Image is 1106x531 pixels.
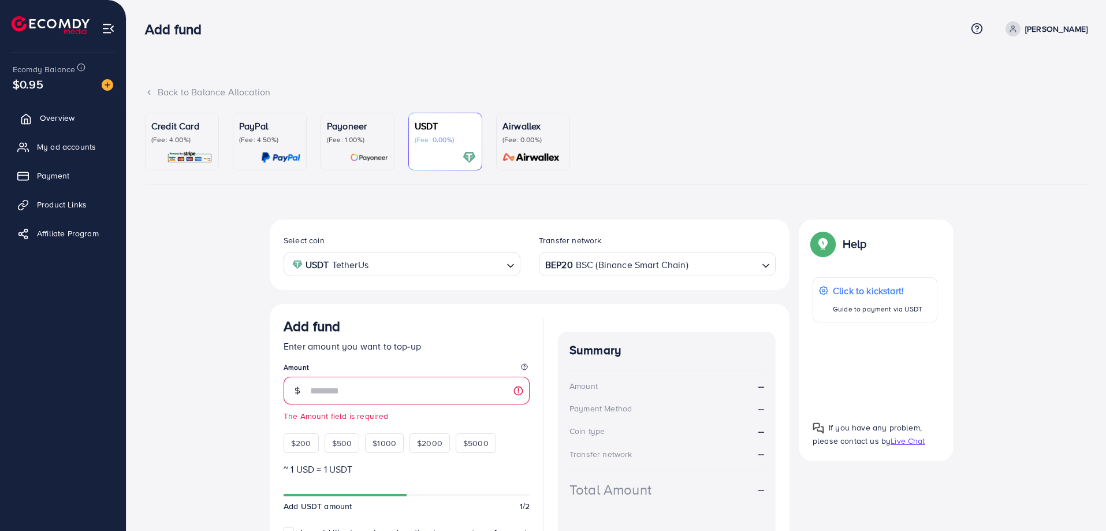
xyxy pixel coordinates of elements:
[145,86,1088,99] div: Back to Balance Allocation
[576,257,688,273] span: BSC (Binance Smart Chain)
[12,16,90,34] img: logo
[373,437,396,449] span: $1000
[813,422,824,434] img: Popup guide
[332,257,368,273] span: TetherUs
[569,480,651,500] div: Total Amount
[539,235,602,246] label: Transfer network
[502,135,564,144] p: (Fee: 0.00%)
[843,237,867,251] p: Help
[463,437,489,449] span: $5000
[13,64,75,75] span: Ecomdy Balance
[327,135,388,144] p: (Fee: 1.00%)
[40,112,75,124] span: Overview
[569,380,598,392] div: Amount
[284,462,530,476] p: ~ 1 USD = 1 USDT
[415,135,476,144] p: (Fee: 0.00%)
[1057,479,1097,522] iframe: Chat
[102,79,113,91] img: image
[569,343,764,358] h4: Summary
[1001,21,1088,36] a: [PERSON_NAME]
[145,21,211,38] h3: Add fund
[350,151,388,164] img: card
[463,151,476,164] img: card
[284,410,530,422] small: The Amount field is required
[239,119,300,133] p: PayPal
[569,425,605,437] div: Coin type
[499,151,564,164] img: card
[327,119,388,133] p: Payoneer
[284,252,520,276] div: Search for option
[417,437,442,449] span: $2000
[372,255,502,273] input: Search for option
[332,437,352,449] span: $500
[102,22,115,35] img: menu
[833,302,922,316] p: Guide to payment via USDT
[891,435,925,447] span: Live Chat
[415,119,476,133] p: USDT
[539,252,776,276] div: Search for option
[545,257,573,273] strong: BEP20
[239,135,300,144] p: (Fee: 4.50%)
[37,170,69,181] span: Payment
[292,259,303,270] img: coin
[284,318,340,335] h3: Add fund
[261,151,300,164] img: card
[284,235,325,246] label: Select coin
[167,151,213,164] img: card
[37,228,99,239] span: Affiliate Program
[690,255,757,273] input: Search for option
[291,437,311,449] span: $200
[502,119,564,133] p: Airwallex
[9,135,117,158] a: My ad accounts
[813,422,922,447] span: If you have any problem, please contact us by
[284,500,352,512] span: Add USDT amount
[758,483,764,496] strong: --
[9,193,117,216] a: Product Links
[9,164,117,187] a: Payment
[833,284,922,298] p: Click to kickstart!
[306,257,329,273] strong: USDT
[758,447,764,460] strong: --
[758,402,764,415] strong: --
[569,403,632,414] div: Payment Method
[9,106,117,129] a: Overview
[1025,22,1088,36] p: [PERSON_NAME]
[284,362,530,377] legend: Amount
[813,233,833,254] img: Popup guide
[284,339,530,353] p: Enter amount you want to top-up
[758,425,764,438] strong: --
[9,222,117,245] a: Affiliate Program
[37,199,87,210] span: Product Links
[37,141,96,153] span: My ad accounts
[151,135,213,144] p: (Fee: 4.00%)
[569,448,632,460] div: Transfer network
[758,380,764,393] strong: --
[13,76,43,92] span: $0.95
[151,119,213,133] p: Credit Card
[520,500,530,512] span: 1/2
